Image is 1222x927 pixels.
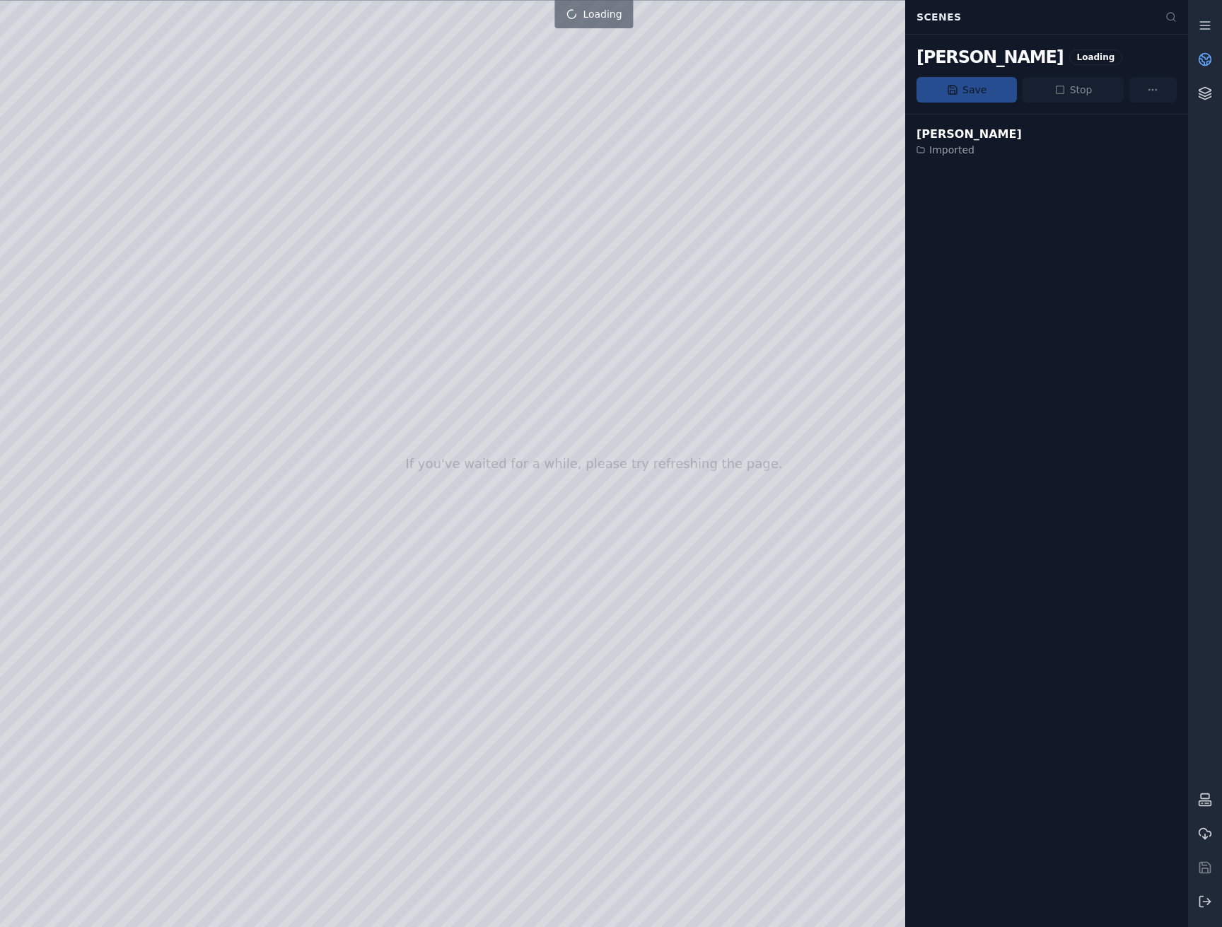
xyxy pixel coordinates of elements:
[1069,49,1123,65] div: Loading
[916,126,1022,143] div: [PERSON_NAME]
[916,143,1022,157] div: Imported
[908,4,1157,30] div: Scenes
[916,46,1064,69] div: Santiago
[583,7,622,21] span: Loading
